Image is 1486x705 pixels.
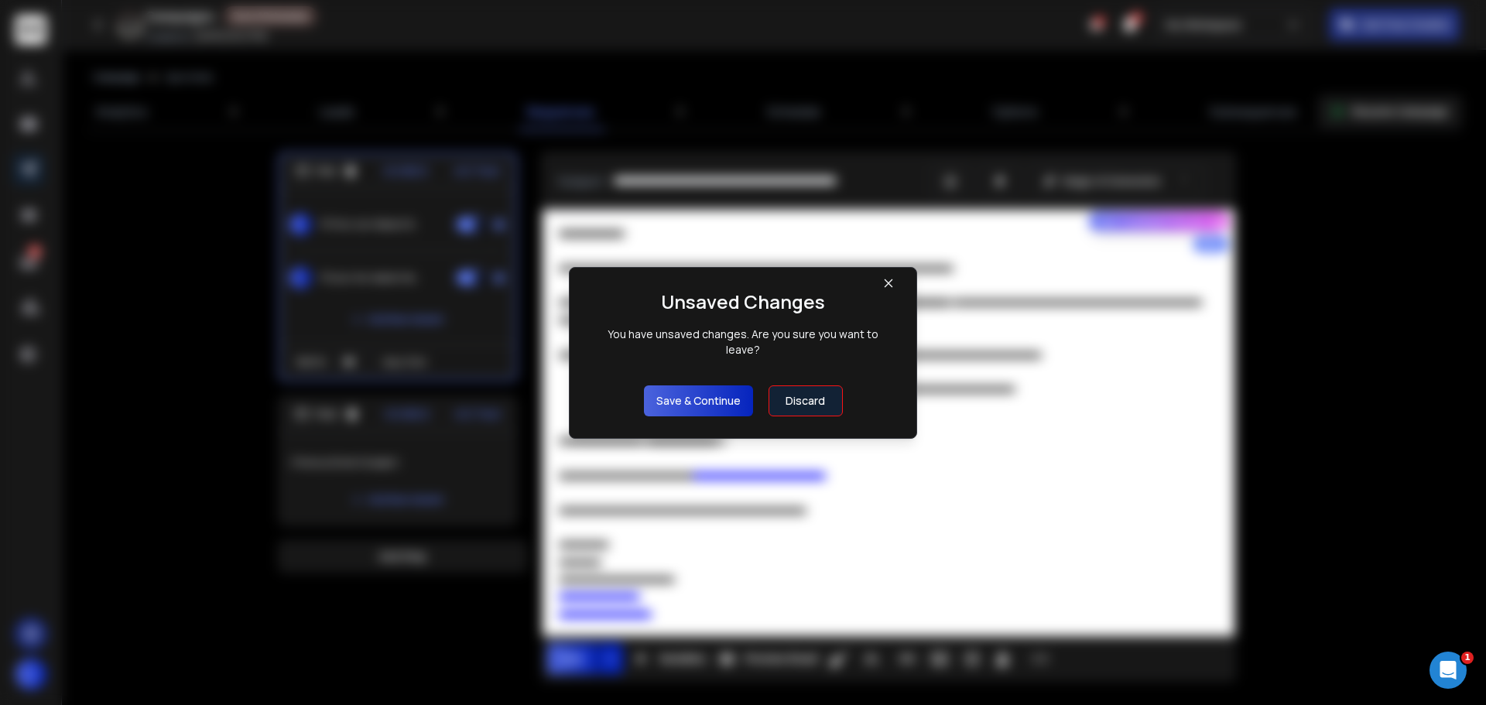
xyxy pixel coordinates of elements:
iframe: Intercom live chat [1430,652,1467,689]
button: Discard [769,385,843,416]
span: 1 [1461,652,1474,664]
h1: Unsaved Changes [661,289,825,314]
div: You have unsaved changes. Are you sure you want to leave? [591,327,895,358]
button: Save & Continue [644,385,753,416]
